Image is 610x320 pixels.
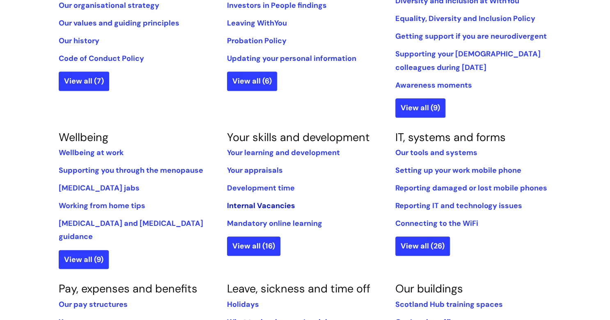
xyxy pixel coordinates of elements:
a: Your learning and development [227,148,340,158]
a: Leave, sickness and time off [227,281,370,296]
a: Awareness moments [395,80,472,90]
a: Supporting your [DEMOGRAPHIC_DATA] colleagues during [DATE] [395,49,541,72]
a: Connecting to the WiFi [395,218,478,228]
a: View all (16) [227,237,280,255]
a: View all (26) [395,237,450,255]
a: Working from home tips [59,201,145,211]
a: Pay, expenses and benefits [59,281,197,296]
a: Investors in People findings [227,0,327,10]
a: View all (7) [59,72,109,90]
a: Getting support if you are neurodivergent [395,31,547,41]
a: Code of Conduct Policy [59,53,144,63]
a: Your skills and development [227,130,370,144]
a: Our buildings [395,281,463,296]
a: Updating your personal information [227,53,356,63]
a: Reporting damaged or lost mobile phones [395,183,547,193]
a: Leaving WithYou [227,18,287,28]
a: View all (9) [59,250,109,269]
a: Probation Policy [227,36,287,46]
a: IT, systems and forms [395,130,506,144]
a: Reporting IT and technology issues [395,201,522,211]
a: Setting up your work mobile phone [395,165,521,175]
a: Your appraisals [227,165,283,175]
a: Our values and guiding principles [59,18,179,28]
a: Scotland Hub training spaces [395,299,503,309]
a: Mandatory online learning [227,218,322,228]
a: [MEDICAL_DATA] and [MEDICAL_DATA] guidance [59,218,203,241]
a: Holidays [227,299,259,309]
a: Our tools and systems [395,148,477,158]
a: [MEDICAL_DATA] jabs [59,183,140,193]
a: Wellbeing [59,130,108,144]
a: Internal Vacancies [227,201,295,211]
a: Development time [227,183,295,193]
a: Our history [59,36,99,46]
a: Our pay structures [59,299,128,309]
a: Wellbeing at work [59,148,124,158]
a: View all (6) [227,72,277,90]
a: Equality, Diversity and Inclusion Policy [395,14,535,23]
a: View all (9) [395,98,445,117]
a: Supporting you through the menopause [59,165,203,175]
a: Our organisational strategy [59,0,159,10]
